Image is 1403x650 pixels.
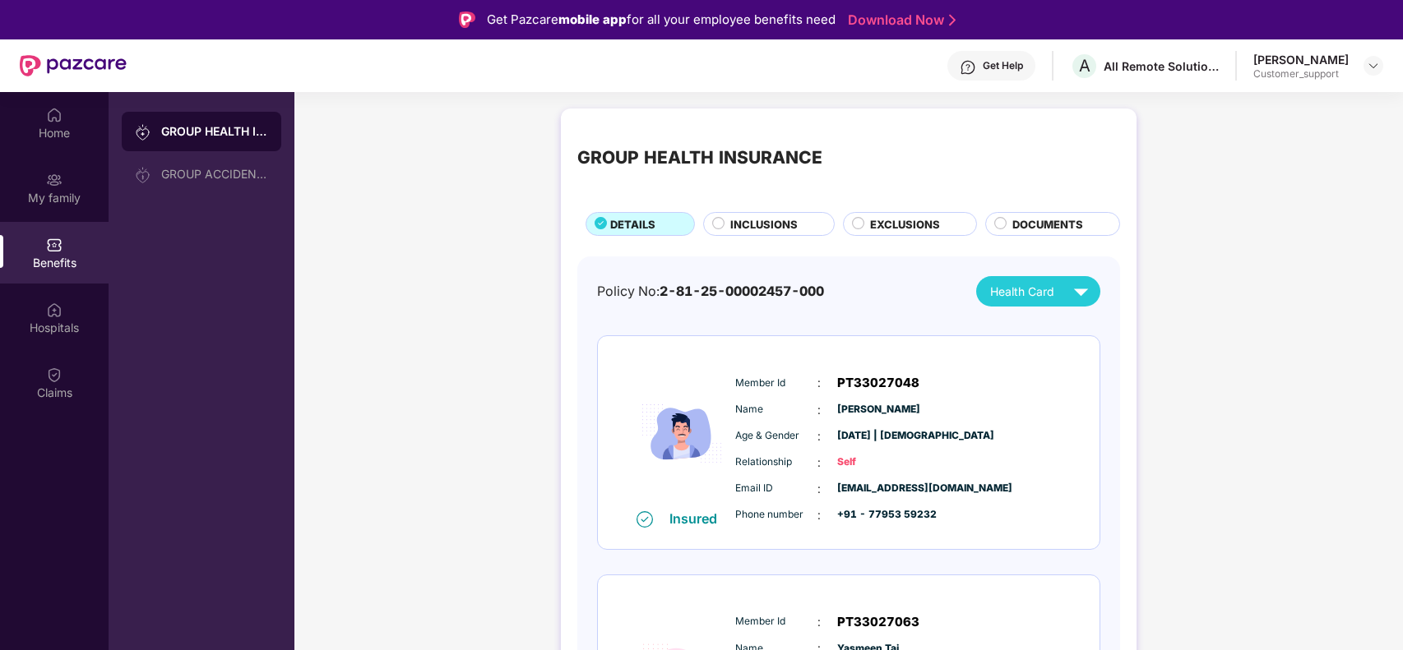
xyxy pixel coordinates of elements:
[735,507,817,523] span: Phone number
[610,216,655,233] span: DETAILS
[161,168,268,181] div: GROUP ACCIDENTAL INSURANCE
[837,507,919,523] span: +91 - 77953 59232
[735,428,817,444] span: Age & Gender
[837,402,919,417] span: [PERSON_NAME]
[161,123,268,140] div: GROUP HEALTH INSURANCE
[1253,67,1349,81] div: Customer_support
[46,302,63,318] img: svg+xml;base64,PHN2ZyBpZD0iSG9zcGl0YWxzIiB4bWxucz0iaHR0cDovL3d3dy53My5vcmcvMjAwMC9zdmciIHdpZHRoPS...
[817,506,821,524] span: :
[1079,56,1090,76] span: A
[817,374,821,392] span: :
[558,12,627,27] strong: mobile app
[817,454,821,472] span: :
[46,366,63,383] img: svg+xml;base64,PHN2ZyBpZD0iQ2xhaW0iIHhtbG5zPSJodHRwOi8vd3d3LnczLm9yZy8yMDAwL3N2ZyIgd2lkdGg9IjIwIi...
[817,427,821,445] span: :
[837,481,919,496] span: [EMAIL_ADDRESS][DOMAIN_NAME]
[597,281,824,302] div: Policy No:
[1067,277,1095,306] img: svg+xml;base64,PHN2ZyB4bWxucz0iaHR0cDovL3d3dy53My5vcmcvMjAwMC9zdmciIHZpZXdCb3g9IjAgMCAyNCAyNCIgd2...
[135,167,151,183] img: svg+xml;base64,PHN2ZyB3aWR0aD0iMjAiIGhlaWdodD0iMjAiIHZpZXdCb3g9IjAgMCAyMCAyMCIgZmlsbD0ibm9uZSIgeG...
[735,402,817,417] span: Name
[730,216,798,233] span: INCLUSIONS
[817,613,821,631] span: :
[817,401,821,419] span: :
[848,12,951,29] a: Download Now
[637,511,653,528] img: svg+xml;base64,PHN2ZyB4bWxucz0iaHR0cDovL3d3dy53My5vcmcvMjAwMC9zdmciIHdpZHRoPSIxNiIgaGVpZ2h0PSIxNi...
[46,237,63,253] img: svg+xml;base64,PHN2ZyBpZD0iQmVuZWZpdHMiIHhtbG5zPSJodHRwOi8vd3d3LnczLm9yZy8yMDAwL3N2ZyIgd2lkdGg9Ij...
[1012,216,1083,233] span: DOCUMENTS
[735,454,817,470] span: Relationship
[837,428,919,444] span: [DATE] | [DEMOGRAPHIC_DATA]
[837,612,919,632] span: PT33027063
[459,12,475,28] img: Logo
[990,283,1054,301] span: Health Card
[1253,52,1349,67] div: [PERSON_NAME]
[960,59,976,76] img: svg+xml;base64,PHN2ZyBpZD0iSGVscC0zMngzMiIgeG1sbnM9Imh0dHA6Ly93d3cudzMub3JnLzIwMDAvc3ZnIiB3aWR0aD...
[837,454,919,470] span: Self
[735,614,817,629] span: Member Id
[632,357,731,509] img: icon
[487,10,836,30] div: Get Pazcare for all your employee benefits need
[577,145,822,172] div: GROUP HEALTH INSURANCE
[870,216,940,233] span: EXCLUSIONS
[735,481,817,496] span: Email ID
[983,59,1023,72] div: Get Help
[669,510,727,527] div: Insured
[46,107,63,123] img: svg+xml;base64,PHN2ZyBpZD0iSG9tZSIgeG1sbnM9Imh0dHA6Ly93d3cudzMub3JnLzIwMDAvc3ZnIiB3aWR0aD0iMjAiIG...
[1367,59,1380,72] img: svg+xml;base64,PHN2ZyBpZD0iRHJvcGRvd24tMzJ4MzIiIHhtbG5zPSJodHRwOi8vd3d3LnczLm9yZy8yMDAwL3N2ZyIgd2...
[135,124,151,141] img: svg+xml;base64,PHN2ZyB3aWR0aD0iMjAiIGhlaWdodD0iMjAiIHZpZXdCb3g9IjAgMCAyMCAyMCIgZmlsbD0ibm9uZSIgeG...
[20,55,127,76] img: New Pazcare Logo
[817,480,821,498] span: :
[735,376,817,391] span: Member Id
[976,276,1100,307] button: Health Card
[1104,58,1219,74] div: All Remote Solutions Private Limited
[46,172,63,188] img: svg+xml;base64,PHN2ZyB3aWR0aD0iMjAiIGhlaWdodD0iMjAiIHZpZXdCb3g9IjAgMCAyMCAyMCIgZmlsbD0ibm9uZSIgeG...
[837,373,919,393] span: PT33027048
[660,284,824,299] span: 2-81-25-00002457-000
[949,12,956,29] img: Stroke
